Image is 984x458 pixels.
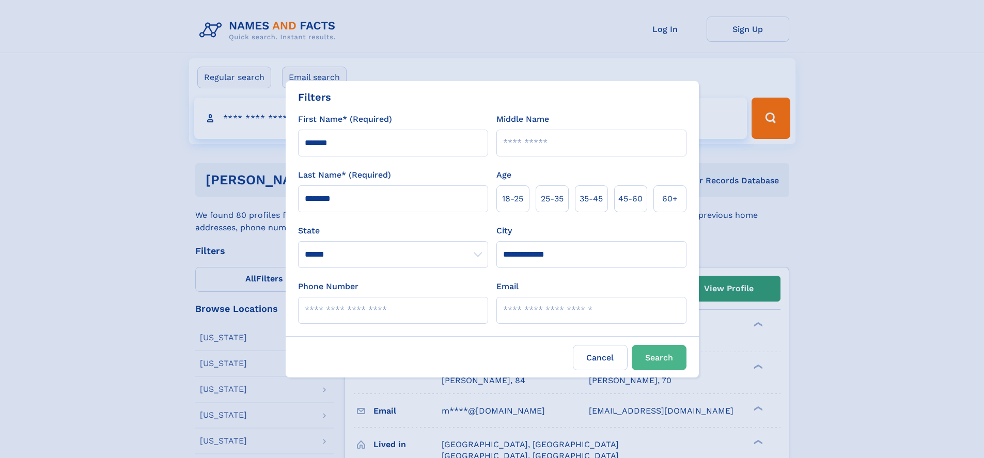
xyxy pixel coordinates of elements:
[502,193,523,205] span: 18‑25
[298,280,358,293] label: Phone Number
[541,193,564,205] span: 25‑35
[618,193,643,205] span: 45‑60
[632,345,686,370] button: Search
[573,345,628,370] label: Cancel
[496,113,549,125] label: Middle Name
[298,113,392,125] label: First Name* (Required)
[496,169,511,181] label: Age
[298,89,331,105] div: Filters
[298,169,391,181] label: Last Name* (Required)
[298,225,488,237] label: State
[496,280,519,293] label: Email
[580,193,603,205] span: 35‑45
[496,225,512,237] label: City
[662,193,678,205] span: 60+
